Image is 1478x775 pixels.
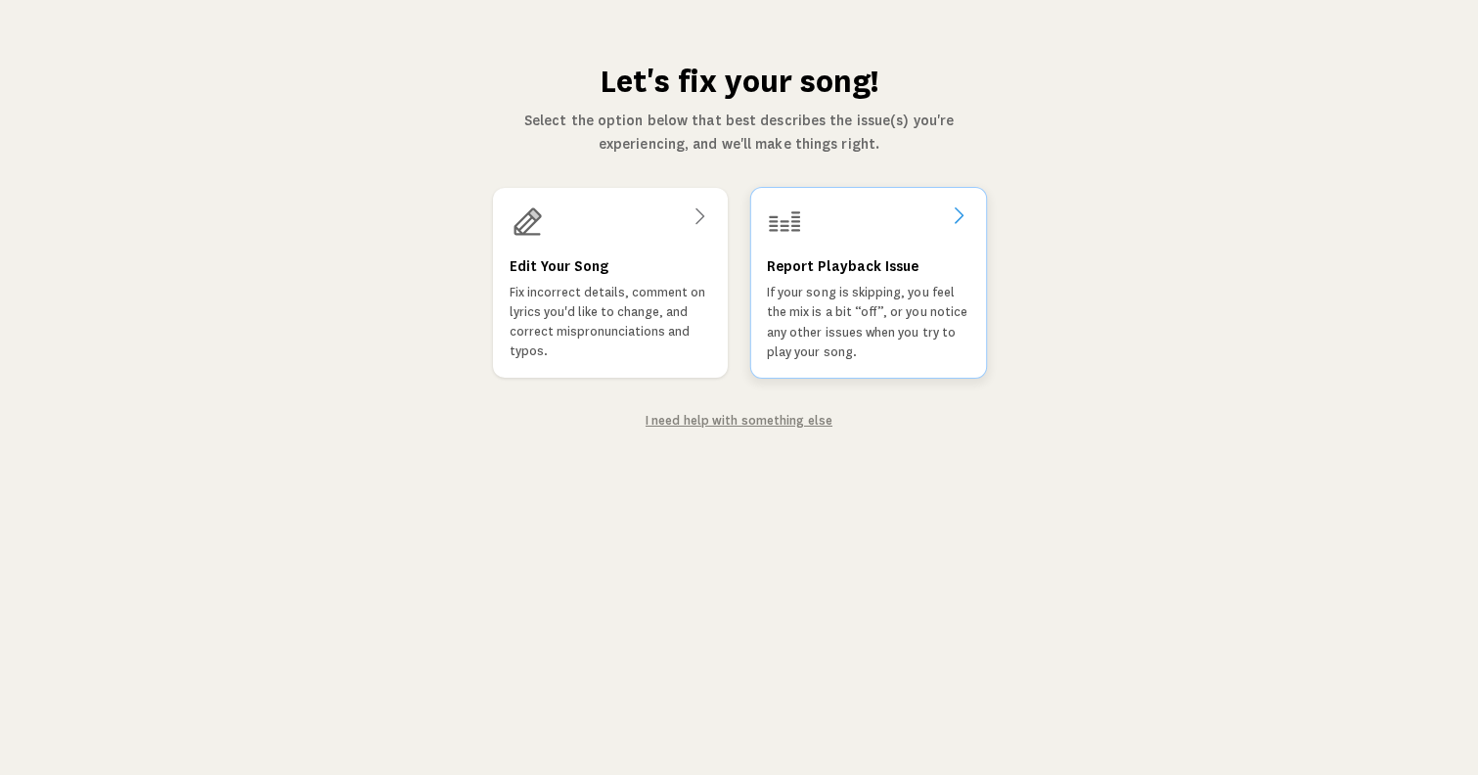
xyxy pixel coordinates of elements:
[510,283,711,361] p: Fix incorrect details, comment on lyrics you'd like to change, and correct mispronunciations and ...
[751,188,986,378] a: Report Playback IssueIf your song is skipping, you feel the mix is a bit “off”, or you notice any...
[493,188,728,378] a: Edit Your SongFix incorrect details, comment on lyrics you'd like to change, and correct mispronu...
[491,63,988,102] h1: Let's fix your song!
[491,110,988,157] p: Select the option below that best describes the issue(s) you're experiencing, and we'll make thin...
[766,283,969,362] p: If your song is skipping, you feel the mix is a bit “off”, or you notice any other issues when yo...
[510,255,608,279] h3: Edit Your Song
[766,255,918,279] h3: Report Playback Issue
[646,412,832,429] a: I need help with something else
